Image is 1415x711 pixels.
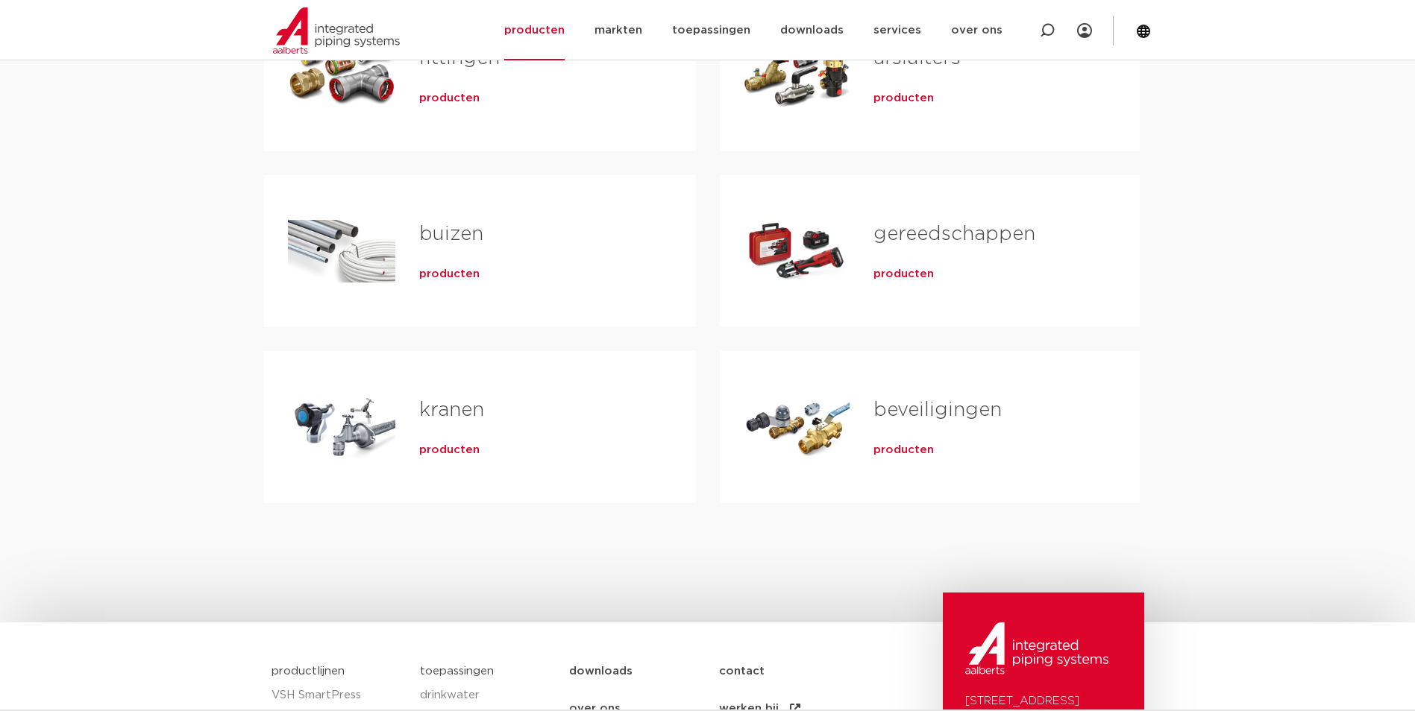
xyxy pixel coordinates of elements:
a: producten [873,267,934,282]
a: beveiligingen [873,400,1002,420]
a: producten [419,267,480,282]
a: producten [873,443,934,458]
a: gereedschappen [873,224,1035,244]
a: toepassingen [420,666,494,677]
a: producten [419,91,480,106]
a: buizen [419,224,483,244]
a: productlijnen [272,666,345,677]
a: fittingen [419,48,500,68]
a: downloads [569,653,719,690]
a: VSH SmartPress [272,683,406,707]
a: afsluiters [873,48,961,68]
a: producten [419,443,480,458]
a: producten [873,91,934,106]
a: contact [719,653,869,690]
a: drinkwater [420,683,554,707]
a: kranen [419,400,484,420]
